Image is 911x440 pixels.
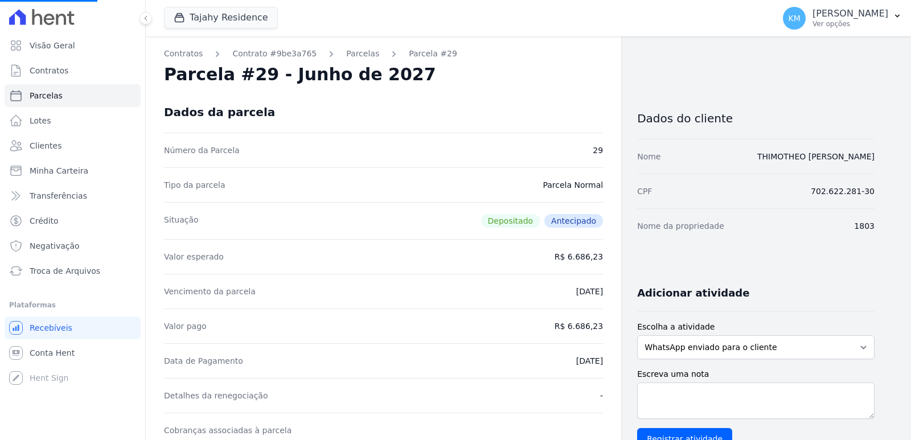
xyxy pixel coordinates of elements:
dd: Parcela Normal [543,179,603,191]
a: Visão Geral [5,34,141,57]
span: Visão Geral [30,40,75,51]
a: Lotes [5,109,141,132]
dd: 702.622.281-30 [811,186,875,197]
dt: Valor pago [164,320,207,332]
h2: Parcela #29 - Junho de 2027 [164,64,436,85]
div: Dados da parcela [164,105,275,119]
label: Escolha a atividade [637,321,875,333]
dt: Vencimento da parcela [164,286,256,297]
span: Clientes [30,140,61,151]
span: KM [788,14,800,22]
dd: [DATE] [576,355,603,367]
span: Depositado [481,214,540,228]
dd: R$ 6.686,23 [555,251,603,262]
dt: Nome [637,151,660,162]
span: Conta Hent [30,347,75,359]
dd: 1803 [854,220,875,232]
dt: Situação [164,214,199,228]
span: Minha Carteira [30,165,88,176]
a: Parcelas [346,48,379,60]
a: Contrato #9be3a765 [232,48,317,60]
dt: Tipo da parcela [164,179,225,191]
span: Antecipado [544,214,603,228]
a: Negativação [5,235,141,257]
p: [PERSON_NAME] [812,8,888,19]
dd: - [600,390,603,401]
a: Parcelas [5,84,141,107]
span: Parcelas [30,90,63,101]
span: Lotes [30,115,51,126]
p: Ver opções [812,19,888,28]
nav: Breadcrumb [164,48,603,60]
label: Escreva uma nota [637,368,875,380]
dt: Cobranças associadas à parcela [164,425,292,436]
button: Tajahy Residence [164,7,278,28]
dt: Número da Parcela [164,145,240,156]
span: Transferências [30,190,87,202]
a: Recebíveis [5,316,141,339]
span: Troca de Arquivos [30,265,100,277]
a: Clientes [5,134,141,157]
dt: Data de Pagamento [164,355,243,367]
dd: R$ 6.686,23 [555,320,603,332]
dd: [DATE] [576,286,603,297]
span: Crédito [30,215,59,227]
span: Negativação [30,240,80,252]
dt: CPF [637,186,652,197]
a: Contratos [5,59,141,82]
a: Crédito [5,209,141,232]
h3: Adicionar atividade [637,286,749,300]
a: Parcela #29 [409,48,457,60]
dt: Detalhes da renegociação [164,390,268,401]
a: Transferências [5,184,141,207]
dd: 29 [593,145,603,156]
span: Contratos [30,65,68,76]
a: Troca de Arquivos [5,260,141,282]
h3: Dados do cliente [637,112,875,125]
div: Plataformas [9,298,136,312]
a: THIMOTHEO [PERSON_NAME] [757,152,875,161]
dt: Valor esperado [164,251,224,262]
button: KM [PERSON_NAME] Ver opções [774,2,911,34]
dt: Nome da propriedade [637,220,724,232]
a: Contratos [164,48,203,60]
span: Recebíveis [30,322,72,334]
a: Minha Carteira [5,159,141,182]
a: Conta Hent [5,342,141,364]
